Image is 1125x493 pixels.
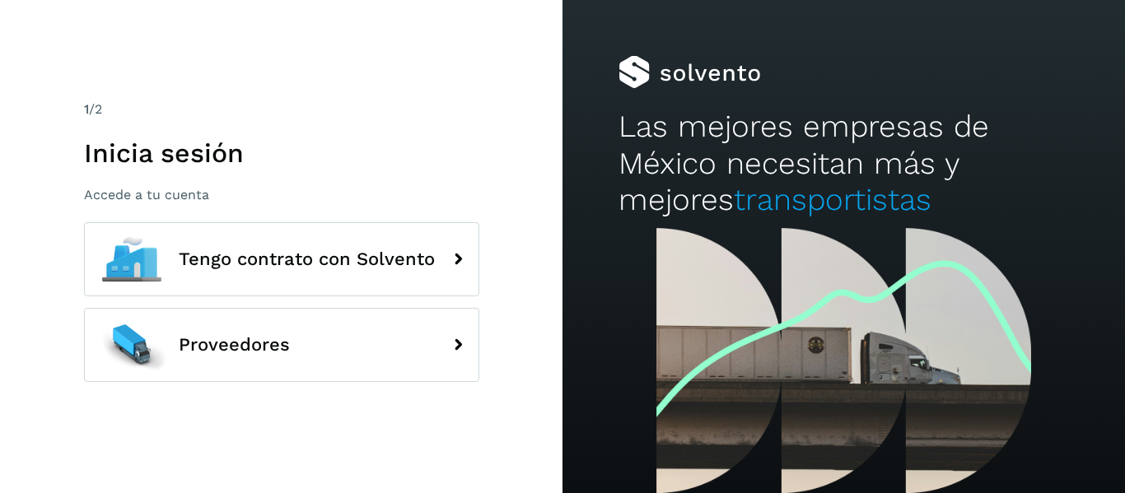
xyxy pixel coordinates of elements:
[84,137,479,169] h1: Inicia sesión
[619,109,1068,218] h2: Las mejores empresas de México necesitan más y mejores
[84,187,479,202] p: Accede a tu cuenta
[84,222,479,296] button: Tengo contrato con Solvento
[734,182,931,217] span: transportistas
[179,249,435,269] span: Tengo contrato con Solvento
[84,101,89,117] span: 1
[84,308,479,382] button: Proveedores
[179,335,290,355] span: Proveedores
[84,100,479,119] div: /2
